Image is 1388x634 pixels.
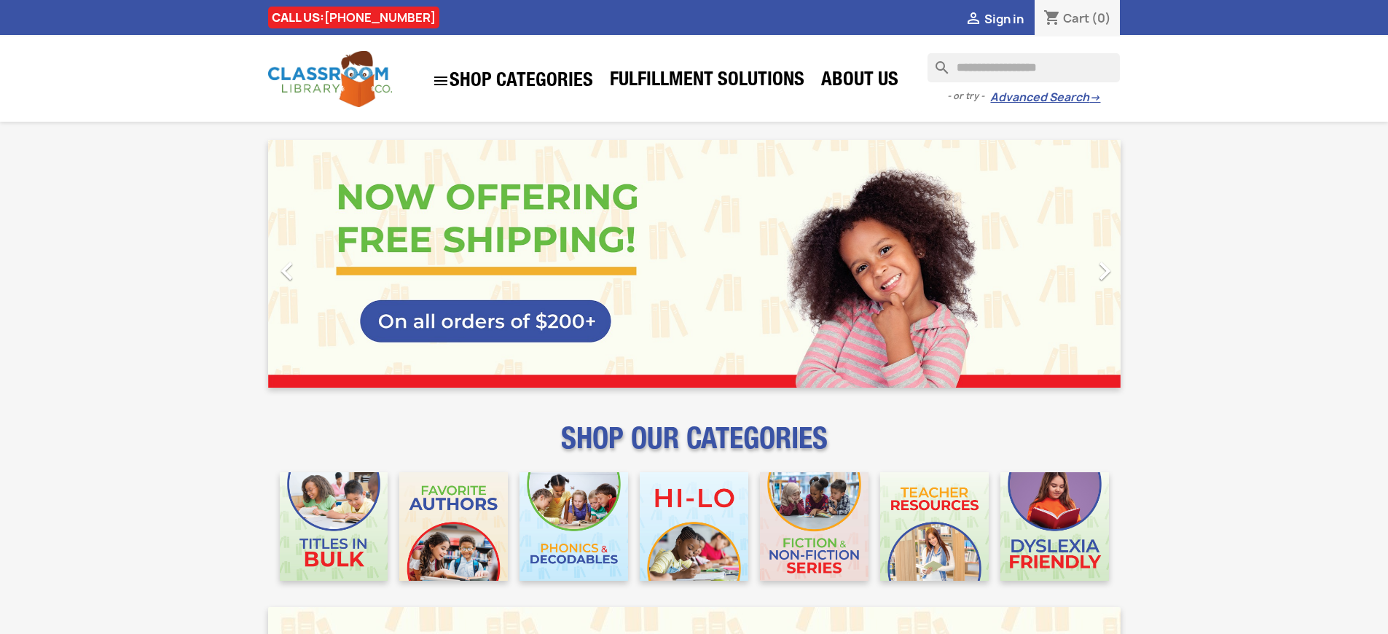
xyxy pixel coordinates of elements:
[268,7,439,28] div: CALL US:
[269,253,305,289] i: 
[1000,472,1109,581] img: CLC_Dyslexia_Mobile.jpg
[425,65,600,97] a: SHOP CATEGORIES
[814,67,906,96] a: About Us
[640,472,748,581] img: CLC_HiLo_Mobile.jpg
[1043,10,1061,28] i: shopping_cart
[432,72,450,90] i: 
[965,11,1024,27] a:  Sign in
[990,90,1100,105] a: Advanced Search→
[947,89,990,103] span: - or try -
[1086,253,1123,289] i: 
[760,472,869,581] img: CLC_Fiction_Nonfiction_Mobile.jpg
[268,140,396,388] a: Previous
[280,472,388,581] img: CLC_Bulk_Mobile.jpg
[928,53,1120,82] input: Search
[1091,10,1111,26] span: (0)
[324,9,436,26] a: [PHONE_NUMBER]
[268,51,392,107] img: Classroom Library Company
[519,472,628,581] img: CLC_Phonics_And_Decodables_Mobile.jpg
[1089,90,1100,105] span: →
[880,472,989,581] img: CLC_Teacher_Resources_Mobile.jpg
[992,140,1121,388] a: Next
[984,11,1024,27] span: Sign in
[268,434,1121,461] p: SHOP OUR CATEGORIES
[603,67,812,96] a: Fulfillment Solutions
[399,472,508,581] img: CLC_Favorite_Authors_Mobile.jpg
[928,53,945,71] i: search
[1063,10,1089,26] span: Cart
[268,140,1121,388] ul: Carousel container
[965,11,982,28] i: 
